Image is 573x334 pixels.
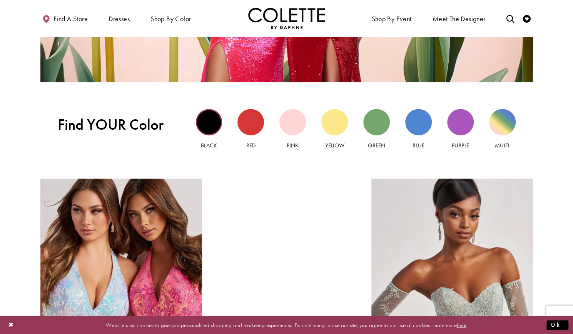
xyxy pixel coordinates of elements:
[248,8,325,29] img: Colette by Daphne
[363,109,390,135] div: Green view
[279,109,306,135] div: Pink view
[371,15,411,23] span: Shop By Event
[55,320,518,330] p: Website uses cookies to give you personalized shopping and marketing experiences. By continuing t...
[53,15,88,23] span: Find a store
[504,8,516,29] a: Toggle search
[489,109,516,150] a: Multi view Multi
[452,142,469,149] span: Purple
[489,109,516,135] div: Multi view
[405,109,432,150] a: Blue view Blue
[107,8,132,29] span: Dresses
[109,15,130,23] span: Dresses
[431,8,488,29] a: Meet the designer
[149,8,193,29] span: Shop by color
[321,109,348,150] a: Yellow view Yellow
[321,109,348,135] div: Yellow view
[58,116,179,134] span: Find YOUR Color
[368,142,385,149] span: Green
[5,318,18,332] button: Close Dialog
[201,142,217,149] span: Black
[457,321,466,329] a: here
[196,109,222,135] div: Black view
[433,15,486,23] span: Meet the designer
[363,109,390,150] a: Green view Green
[237,109,264,150] a: Red view Red
[413,142,424,149] span: Blue
[369,8,413,29] span: Shop By Event
[150,15,191,23] span: Shop by color
[287,142,299,149] span: Pink
[447,109,474,150] a: Purple view Purple
[246,142,256,149] span: Red
[196,109,222,150] a: Black view Black
[546,320,568,330] button: Submit Dialog
[325,142,344,149] span: Yellow
[237,109,264,135] div: Red view
[495,142,510,149] span: Multi
[248,8,325,29] a: Visit Home Page
[521,8,533,29] a: Check Wishlist
[405,109,432,135] div: Blue view
[40,8,90,29] a: Find a store
[447,109,474,135] div: Purple view
[279,109,306,150] a: Pink view Pink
